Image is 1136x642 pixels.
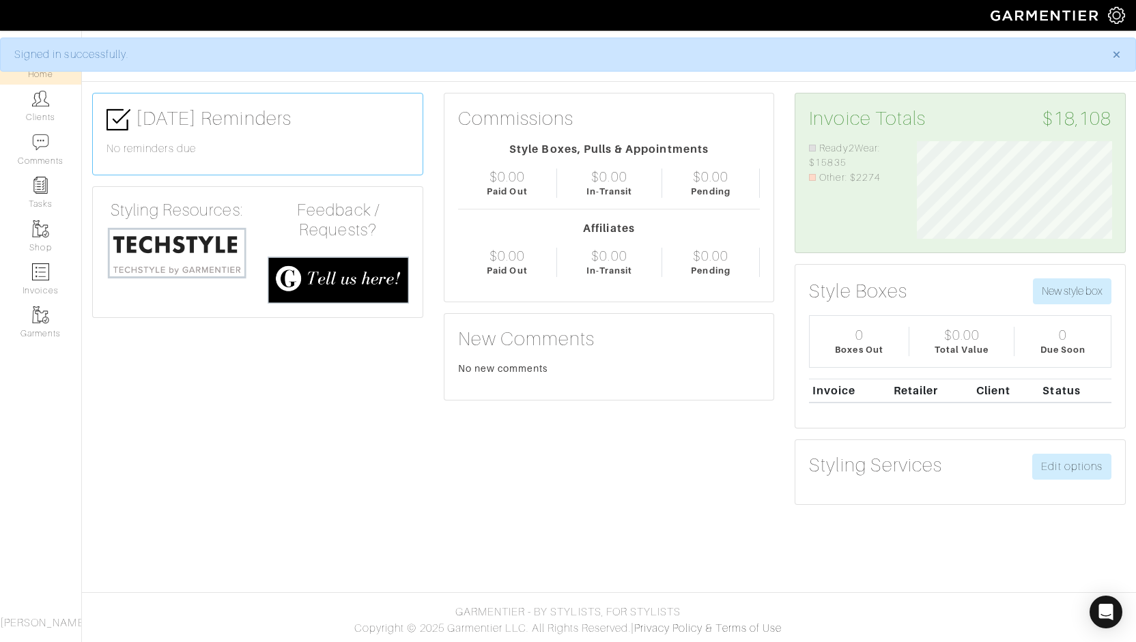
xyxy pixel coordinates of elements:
div: $0.00 [693,248,728,264]
div: Paid Out [487,185,527,198]
div: No new comments [458,362,761,375]
img: clients-icon-6bae9207a08558b7cb47a8932f037763ab4055f8c8b6bfacd5dc20c3e0201464.png [32,90,49,107]
img: garments-icon-b7da505a4dc4fd61783c78ac3ca0ef83fa9d6f193b1c9dc38574b1d14d53ca28.png [32,306,49,323]
div: In-Transit [586,264,633,277]
div: $0.00 [944,327,980,343]
h3: Styling Services [809,454,942,477]
div: 0 [1059,327,1067,343]
div: Total Value [935,343,989,356]
button: New style box [1033,278,1111,304]
h4: Feedback / Requests? [268,201,408,240]
div: $0.00 [591,248,627,264]
img: garments-icon-b7da505a4dc4fd61783c78ac3ca0ef83fa9d6f193b1c9dc38574b1d14d53ca28.png [32,220,49,237]
h3: Invoice Totals [809,107,1111,130]
div: $0.00 [489,248,525,264]
img: feedback_requests-3821251ac2bd56c73c230f3229a5b25d6eb027adea667894f41107c140538ee0.png [268,257,408,304]
a: Edit options [1032,454,1111,480]
img: comment-icon-a0a6a9ef722e966f86d9cbdc48e553b5cf19dbc54f86b18d962a5391bc8f6eb6.png [32,134,49,151]
div: $0.00 [591,169,627,185]
img: reminder-icon-8004d30b9f0a5d33ae49ab947aed9ed385cf756f9e5892f1edd6e32f2345188e.png [32,177,49,194]
h6: No reminders due [106,143,409,156]
img: techstyle-93310999766a10050dc78ceb7f971a75838126fd19372ce40ba20cdf6a89b94b.png [106,226,247,280]
h3: Style Boxes [809,280,907,303]
span: Copyright © 2025 Garmentier LLC. All Rights Reserved. [354,622,631,634]
img: check-box-icon-36a4915ff3ba2bd8f6e4f29bc755bb66becd62c870f447fc0dd1365fcfddab58.png [106,108,130,132]
h3: New Comments [458,327,761,351]
div: Open Intercom Messenger [1090,596,1122,628]
h4: Styling Resources: [106,201,247,220]
th: Client [973,379,1039,403]
a: Privacy Policy & Terms of Use [634,622,782,634]
div: $0.00 [489,169,525,185]
img: orders-icon-0abe47150d42831381b5fb84f609e132dff9fe21cb692f30cb5eec754e2cba89.png [32,263,49,280]
div: $0.00 [693,169,728,185]
th: Status [1040,379,1111,403]
div: In-Transit [586,185,633,198]
div: Paid Out [487,264,527,277]
div: Signed in successfully. [14,46,1092,63]
th: Invoice [809,379,890,403]
img: garmentier-logo-header-white-b43fb05a5012e4ada735d5af1a66efaba907eab6374d6393d1fbf88cb4ef424d.png [984,3,1108,27]
h3: [DATE] Reminders [106,107,409,132]
div: Due Soon [1040,343,1085,356]
img: gear-icon-white-bd11855cb880d31180b6d7d6211b90ccbf57a29d726f0c71d8c61bd08dd39cc2.png [1108,7,1125,24]
div: Affiliates [458,220,761,237]
div: Style Boxes, Pulls & Appointments [458,141,761,158]
span: $18,108 [1042,107,1111,130]
div: Pending [691,185,730,198]
li: Other: $2274 [809,171,896,186]
th: Retailer [890,379,974,403]
div: Pending [691,264,730,277]
div: 0 [855,327,864,343]
h3: Commissions [458,107,574,130]
span: × [1111,45,1122,63]
div: Boxes Out [835,343,883,356]
li: Ready2Wear: $15835 [809,141,896,171]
